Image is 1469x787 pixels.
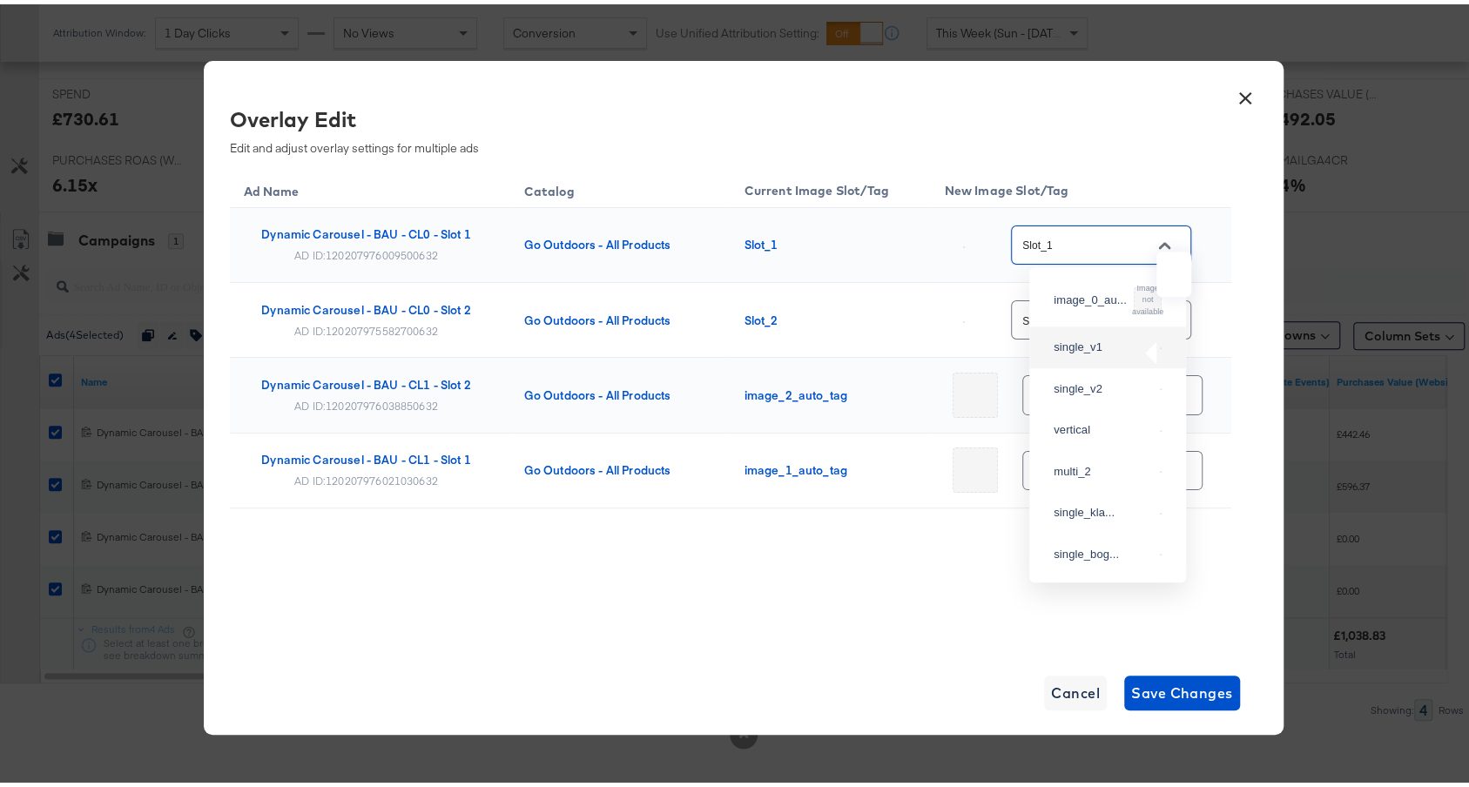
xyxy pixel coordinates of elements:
[524,384,710,398] div: Go Outdoors - All Products
[1131,676,1233,701] span: Save Changes
[1054,334,1153,352] div: single_v1
[524,179,597,195] span: Catalog
[294,320,438,333] div: AD ID: 120207975582700632
[1230,74,1262,105] button: ×
[1054,541,1153,559] div: single_bog...
[230,100,1218,151] div: Edit and adjust overlay settings for multiple ads
[261,299,471,313] div: Dynamic Carousel - BAU - CL0 - Slot 2
[524,233,710,247] div: Go Outdoors - All Products
[1054,417,1153,434] div: vertical
[1132,279,1163,314] span: Image not available
[524,309,710,323] div: Go Outdoors - All Products
[745,384,910,398] div: image_2_auto_tag
[1054,459,1153,476] div: multi_2
[294,469,438,483] div: AD ID: 120207976021030632
[931,165,1231,204] th: New Image Slot/Tag
[1151,228,1177,254] button: Close
[244,179,322,195] span: Ad Name
[745,459,910,473] div: image_1_auto_tag
[745,233,910,247] div: Slot_1
[731,165,931,204] th: Current Image Slot/Tag
[230,100,1218,130] div: Overlay Edit
[524,459,710,473] div: Go Outdoors - All Products
[1044,671,1107,706] button: Cancel
[745,309,910,323] div: Slot_2
[1051,676,1100,701] span: Cancel
[261,448,471,462] div: Dynamic Carousel - BAU - CL1 - Slot 1
[261,373,471,387] div: Dynamic Carousel - BAU - CL1 - Slot 2
[1124,671,1240,706] button: Save Changes
[261,223,471,237] div: Dynamic Carousel - BAU - CL0 - Slot 1
[1054,287,1127,305] div: image_0_au...
[1054,376,1153,393] div: single_v2
[1054,500,1153,517] div: single_kla...
[294,244,438,258] div: AD ID: 120207976009500632
[294,394,438,408] div: AD ID: 120207976038850632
